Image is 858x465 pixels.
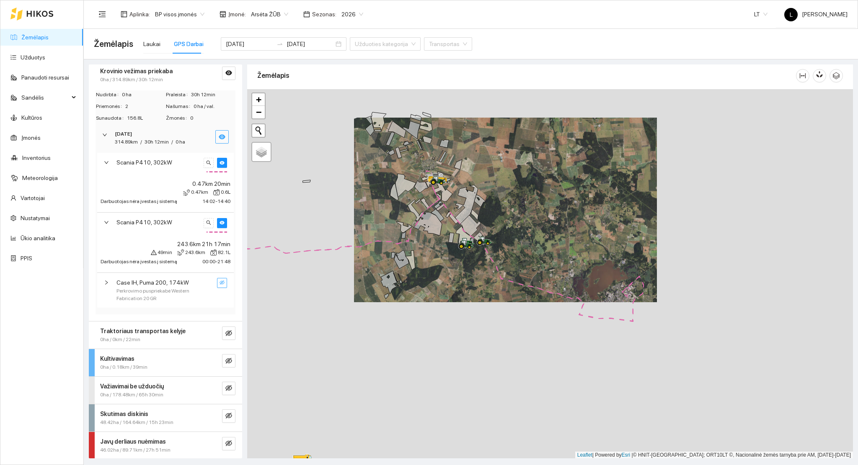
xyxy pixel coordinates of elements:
strong: Traktoriaus transportas kelyje [100,328,186,334]
span: 0 ha / val. [194,103,235,110]
span: 0ha / 0km / 22min [100,336,140,344]
span: 48.42ha / 164.64km / 15h 23min [100,419,173,426]
span: Darbuotojas nėra įvestas į sistemą [101,198,177,204]
span: 82.1L [218,249,230,257]
span: 0 ha [176,139,185,145]
strong: Važiavimai be užduočių [100,383,164,390]
a: Įmonės [21,134,41,141]
a: Vartotojai [21,195,45,201]
span: 49min [158,249,172,257]
span: [PERSON_NAME] [784,11,848,18]
span: Arsėta ŽŪB [251,8,288,21]
span: 0.6L [221,188,230,196]
span: column-width [796,72,809,79]
div: Case IH, Puma 200, 174kWPerkrovimo puspriekabė Western Fabrication 20 GReye-invisible [97,273,234,308]
span: Nudirbta [96,91,122,99]
span: Priemonės [96,103,125,110]
span: eye [225,69,232,77]
div: Skutimas diskinis48.42ha / 164.64km / 15h 23mineye-invisible [89,404,242,432]
a: Nustatymai [21,215,50,221]
div: | Powered by © HNIT-[GEOGRAPHIC_DATA]; ORT10LT ©, Nacionalinė žemės tarnyba prie AM, [DATE]-[DATE] [575,452,853,459]
button: eye-invisible [217,278,227,288]
a: Esri [622,452,631,458]
span: to [277,41,283,47]
button: search [204,158,214,168]
span: + [256,94,261,105]
span: Žmonės [166,114,190,122]
a: Meteorologija [22,175,58,181]
div: Žemėlapis [257,64,796,87]
span: 30h 12min [191,91,235,99]
span: | [632,452,633,458]
span: eye-invisible [225,440,232,448]
div: Javų derliaus nuėmimas46.02ha / 89.71km / 27h 51mineye-invisible [89,432,242,459]
span: Sandėlis [21,89,69,106]
span: 156.8L [127,114,165,122]
span: right [102,132,107,137]
span: Sezonas : [312,10,336,19]
span: layout [121,11,127,18]
span: 30h 12min [145,139,169,145]
span: 314.89km [115,139,138,145]
span: Praleista [166,91,191,99]
button: eye-invisible [222,382,235,395]
span: Scania P410, 302kW [116,218,172,227]
span: calendar [303,11,310,18]
span: Aplinka : [129,10,150,19]
div: Scania P410, 302kWsearcheye [97,153,234,177]
span: 0.47km 20min [192,179,230,188]
a: Žemėlapis [21,34,49,41]
span: 14:02 - 14:40 [202,198,230,204]
a: PPIS [21,255,32,262]
button: eye-invisible [222,409,235,423]
span: Įmonė : [228,10,246,19]
span: Case IH, Puma 200, 174kW [116,278,189,287]
span: 0ha / 0.18km / 39min [100,363,147,371]
span: Žemėlapis [94,37,133,51]
span: shop [220,11,226,18]
button: Initiate a new search [252,124,265,137]
button: eye-invisible [222,354,235,367]
span: Našumas [166,103,194,110]
strong: Javų derliaus nuėmimas [100,438,166,445]
span: 46.02ha / 89.71km / 27h 51min [100,446,171,454]
span: Sunaudota [96,114,127,122]
div: Važiavimai be užduočių0ha / 178.48km / 65h 30mineye-invisible [89,377,242,404]
div: GPS Darbai [174,39,204,49]
span: LT [754,8,768,21]
span: warning [151,249,157,255]
div: Traktoriaus transportas kelyje0ha / 0km / 22mineye-invisible [89,321,242,349]
a: Layers [252,143,271,161]
span: eye-invisible [225,357,232,365]
button: eye [215,130,229,144]
span: 00:00 - 21:48 [202,259,230,265]
button: eye [217,218,227,228]
span: Perkrovimo puspriekabė Western Fabrication 20 GR [116,287,201,303]
strong: [DATE] [115,131,132,137]
div: Laukai [143,39,160,49]
span: right [104,280,109,285]
div: Krovinio vežimas priekaba0ha / 314.89km / 30h 12mineye [89,62,242,89]
span: / [140,139,142,145]
span: L [790,8,793,21]
span: right [104,160,109,165]
button: column-width [796,69,809,82]
span: Scania P410, 302kW [116,158,172,167]
span: 0ha / 178.48km / 65h 30min [100,391,163,399]
span: / [171,139,173,145]
span: 2026 [341,8,363,21]
a: Kultūros [21,114,42,121]
a: Ūkio analitika [21,235,55,241]
span: right [104,220,109,225]
div: [DATE]314.89km/30h 12min/0 haeye [96,125,235,151]
strong: Kultivavimas [100,355,134,362]
span: eye-invisible [225,385,232,393]
span: eye-invisible [225,412,232,420]
span: − [256,107,261,117]
span: search [206,160,211,166]
a: Inventorius [22,154,51,161]
a: Zoom in [252,93,265,106]
button: eye-invisible [222,326,235,340]
strong: Krovinio vežimas priekaba [100,68,173,75]
span: search [206,220,211,226]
